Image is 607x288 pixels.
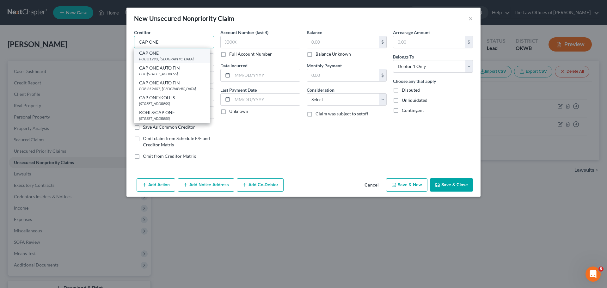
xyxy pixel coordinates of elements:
label: Choose any that apply [393,78,436,84]
input: 0.00 [307,36,379,48]
span: Belongs To [393,54,414,59]
label: Full Account Number [229,51,272,57]
div: CAP ONE [139,50,205,56]
span: 5 [598,267,604,272]
label: Account Number (last 4) [220,29,268,36]
label: Unknown [229,108,248,114]
span: Omit claim from Schedule E/F and Creditor Matrix [143,136,210,147]
span: Creditor [134,30,151,35]
span: Omit from Creditor Matrix [143,153,196,159]
iframe: Intercom live chat [586,267,601,282]
span: Contingent [402,107,424,113]
label: Balance Unknown [316,51,351,57]
input: MM/DD/YYYY [232,94,300,106]
label: Consideration [307,87,334,93]
div: CAP ONE/KOHLS [139,95,205,101]
input: 0.00 [393,36,465,48]
label: Date Incurred [220,62,248,69]
div: CAP ONE AUTO FIN [139,80,205,86]
div: $ [379,69,386,81]
span: Disputed [402,87,420,93]
label: Arrearage Amount [393,29,430,36]
div: POB 31293, [GEOGRAPHIC_DATA] [139,56,205,62]
label: Monthly Payment [307,62,342,69]
div: [STREET_ADDRESS] [139,101,205,106]
div: CAP ONE AUTO FIN [139,65,205,71]
input: MM/DD/YYYY [232,69,300,81]
button: Save & Close [430,178,473,192]
span: Claim was subject to setoff [316,111,368,116]
div: New Unsecured Nonpriority Claim [134,14,234,23]
button: Add Co-Debtor [237,178,284,192]
div: KOHLS/CAP ONE [139,109,205,116]
span: Unliquidated [402,97,427,103]
div: [STREET_ADDRESS] [139,116,205,121]
input: XXXX [220,36,300,48]
button: Save & New [386,178,427,192]
button: Add Action [137,178,175,192]
label: Balance [307,29,322,36]
input: Search creditor by name... [134,36,214,48]
div: $ [379,36,386,48]
label: Last Payment Date [220,87,257,93]
button: Cancel [359,179,383,192]
button: × [469,15,473,22]
div: POB [STREET_ADDRESS] [139,71,205,77]
div: $ [465,36,473,48]
button: Add Notice Address [178,178,234,192]
div: POB 259407, [GEOGRAPHIC_DATA] [139,86,205,91]
input: 0.00 [307,69,379,81]
label: Save As Common Creditor [143,124,195,130]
